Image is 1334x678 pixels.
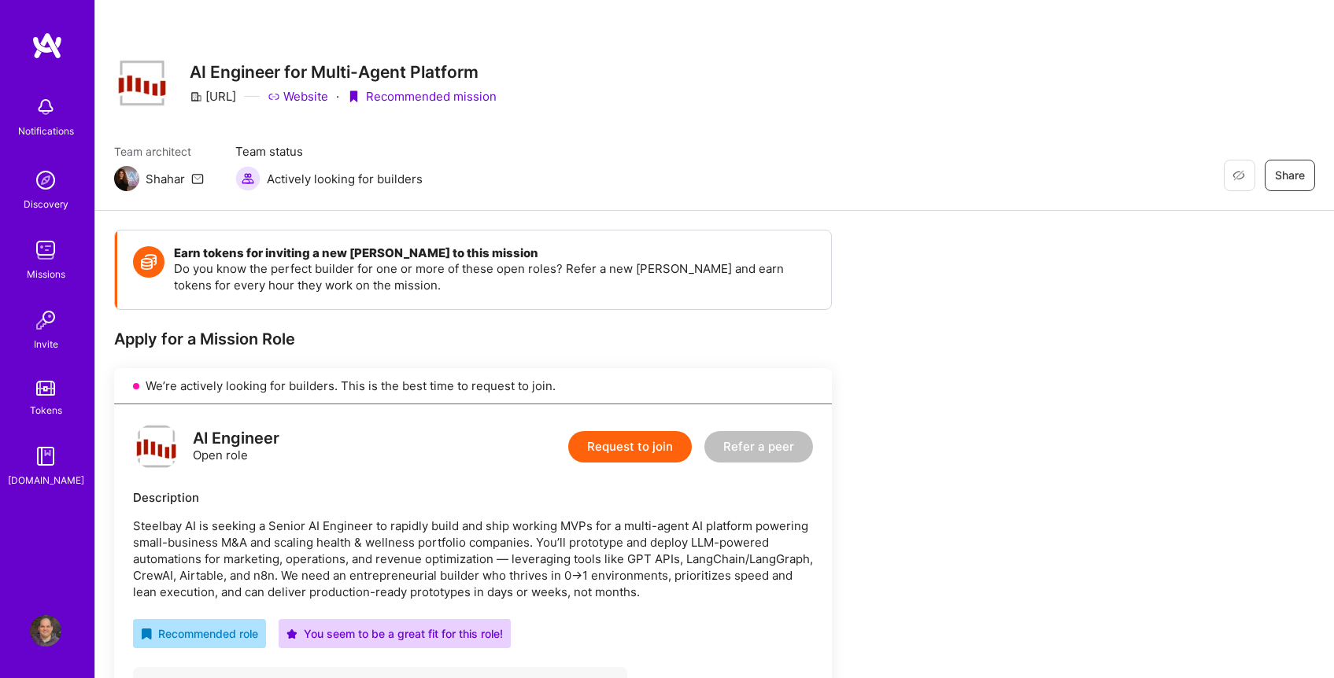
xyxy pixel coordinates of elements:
[286,625,503,642] div: You seem to be a great fit for this role!
[114,368,832,404] div: We’re actively looking for builders. This is the best time to request to join.
[30,91,61,123] img: bell
[146,171,185,187] div: Shahar
[30,234,61,266] img: teamwork
[193,430,279,447] div: AI Engineer
[268,88,328,105] a: Website
[174,246,815,260] h4: Earn tokens for inviting a new [PERSON_NAME] to this mission
[141,625,258,642] div: Recommended role
[190,90,202,103] i: icon CompanyGray
[24,196,68,212] div: Discovery
[8,472,84,488] div: [DOMAIN_NAME]
[31,31,63,60] img: logo
[141,628,152,639] i: icon RecommendedBadge
[30,615,61,647] img: User Avatar
[267,171,423,187] span: Actively looking for builders
[174,260,815,293] p: Do you know the perfect builder for one or more of these open roles? Refer a new [PERSON_NAME] an...
[336,88,339,105] div: ·
[133,518,813,600] p: Steelbay AI is seeking a Senior AI Engineer to rapidly build and ship working MVPs for a multi-ag...
[114,166,139,191] img: Team Architect
[347,90,360,103] i: icon PurpleRibbon
[30,440,61,472] img: guide book
[34,336,58,352] div: Invite
[235,143,423,160] span: Team status
[114,329,832,349] div: Apply for a Mission Role
[133,489,813,506] div: Description
[1232,169,1245,182] i: icon EyeClosed
[193,430,279,463] div: Open role
[235,166,261,191] img: Actively looking for builders
[190,88,236,105] div: [URL]
[1275,168,1305,183] span: Share
[18,123,74,139] div: Notifications
[30,402,62,418] div: Tokens
[36,381,55,396] img: tokens
[133,246,164,278] img: Token icon
[26,615,65,647] a: User Avatar
[30,304,61,336] img: Invite
[30,164,61,196] img: discovery
[1265,160,1315,191] button: Share
[27,266,65,282] div: Missions
[347,88,497,105] div: Recommended mission
[191,172,204,185] i: icon Mail
[286,628,297,639] i: icon PurpleStar
[190,62,497,82] h3: AI Engineer for Multi-Agent Platform
[114,58,171,108] img: Company Logo
[568,431,692,462] button: Request to join
[114,143,204,160] span: Team architect
[133,423,180,470] img: logo
[704,431,813,462] button: Refer a peer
